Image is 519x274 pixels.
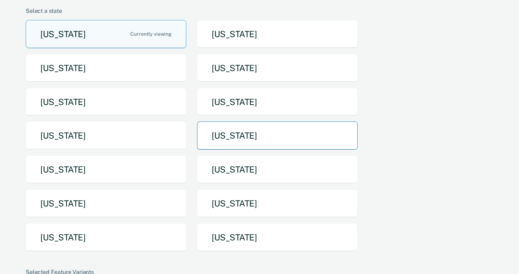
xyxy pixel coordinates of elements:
button: [US_STATE] [26,54,186,82]
button: [US_STATE] [26,189,186,218]
button: [US_STATE] [26,155,186,184]
button: [US_STATE] [197,121,358,150]
button: [US_STATE] [26,223,186,251]
button: [US_STATE] [197,54,358,82]
button: [US_STATE] [26,121,186,150]
button: [US_STATE] [26,20,186,48]
button: [US_STATE] [197,155,358,184]
div: Select a state [26,8,490,14]
button: [US_STATE] [197,20,358,48]
button: [US_STATE] [197,223,358,251]
button: [US_STATE] [26,88,186,116]
button: [US_STATE] [197,88,358,116]
button: [US_STATE] [197,189,358,218]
